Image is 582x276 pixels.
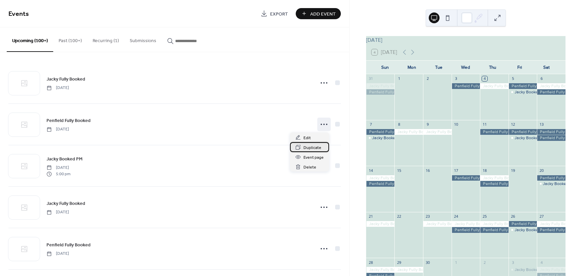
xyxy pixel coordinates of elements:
[398,61,425,74] div: Mon
[515,267,547,273] div: Jacky Booked PM
[87,27,124,51] button: Recurring (1)
[511,214,516,219] div: 26
[511,76,516,81] div: 5
[366,267,395,273] div: Jacky Fully Booked
[372,135,405,141] div: Jacky Booked PM
[368,122,373,127] div: 7
[46,76,85,83] span: Jacky Fully Booked
[396,122,401,127] div: 8
[480,227,509,233] div: Penfield Fully Booked
[537,89,565,95] div: Penfield Fully Booked
[425,122,430,127] div: 9
[366,181,395,187] div: Penfield Fully Booked
[46,209,69,215] span: [DATE]
[368,260,373,265] div: 28
[371,61,398,74] div: Sun
[366,83,395,89] div: Jacky Fully Booked
[509,135,537,141] div: Jacky Booked PM
[539,76,544,81] div: 6
[46,126,69,132] span: [DATE]
[509,129,537,135] div: Penfield Fully Booked
[366,221,395,227] div: Jacky Fully Booked
[539,214,544,219] div: 27
[423,221,452,227] div: Jacky Fully Booked
[368,214,373,219] div: 21
[303,134,311,142] span: Edit
[482,168,487,173] div: 18
[425,260,430,265] div: 30
[366,129,395,135] div: Penfield Fully Booked
[7,27,53,52] button: Upcoming (100+)
[46,165,70,171] span: [DATE]
[46,117,91,124] a: Penfield Fully Booked
[454,168,459,173] div: 17
[537,83,565,89] div: Jacky Fully Booked
[511,168,516,173] div: 19
[454,76,459,81] div: 3
[454,260,459,265] div: 1
[303,154,324,161] span: Event page
[454,214,459,219] div: 24
[425,168,430,173] div: 16
[533,61,560,74] div: Sat
[482,122,487,127] div: 11
[425,214,430,219] div: 23
[256,8,293,19] a: Export
[506,61,533,74] div: Fri
[452,61,479,74] div: Wed
[270,10,288,18] span: Export
[368,168,373,173] div: 14
[537,129,565,135] div: Penfield Fully Booked
[396,76,401,81] div: 1
[8,7,29,21] span: Events
[509,227,537,233] div: Jacky Booked PM
[482,214,487,219] div: 25
[46,251,69,257] span: [DATE]
[396,168,401,173] div: 15
[515,227,547,233] div: Jacky Booked PM
[303,144,321,151] span: Duplicate
[511,122,516,127] div: 12
[509,89,537,95] div: Jacky Booked PM
[46,85,69,91] span: [DATE]
[394,267,423,273] div: Jacky Fully Booked
[46,117,91,124] span: Penfield Fully Booked
[394,129,423,135] div: Jacky Fully Booked
[452,83,480,89] div: Penfield Fully Booked
[479,61,506,74] div: Thu
[539,260,544,265] div: 4
[452,227,480,233] div: Penfield Fully Booked
[480,221,509,227] div: Jacky Fully Booked
[425,76,430,81] div: 2
[511,260,516,265] div: 3
[46,156,83,163] span: Jacky Booked PM
[124,27,162,51] button: Submissions
[366,135,395,141] div: Jacky Booked PM
[537,267,565,273] div: Jacky Fully Booked
[539,168,544,173] div: 20
[480,83,509,89] div: Jacky Fully Booked
[480,129,509,135] div: Penfield Fully Booked
[482,76,487,81] div: 4
[46,200,85,207] span: Jacky Fully Booked
[537,135,565,141] div: Penfield Fully Booked
[509,83,537,89] div: Penfield Fully Booked
[537,181,565,187] div: Jacky Booked PM
[509,267,537,273] div: Jacky Booked PM
[368,76,373,81] div: 31
[46,75,85,83] a: Jacky Fully Booked
[482,260,487,265] div: 2
[296,8,341,19] button: Add Event
[543,181,576,187] div: Jacky Booked PM
[515,89,547,95] div: Jacky Booked PM
[366,175,395,181] div: Jacky Fully Booked
[454,122,459,127] div: 10
[509,221,537,227] div: Penfield Fully Booked
[423,129,452,135] div: Jacky Fully Booked
[366,36,565,44] div: [DATE]
[46,241,91,249] a: Penfield Fully Booked
[480,175,509,181] div: Jacky Fully Booked
[537,227,565,233] div: Penfield Fully Booked
[452,175,480,181] div: Penfield Fully Booked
